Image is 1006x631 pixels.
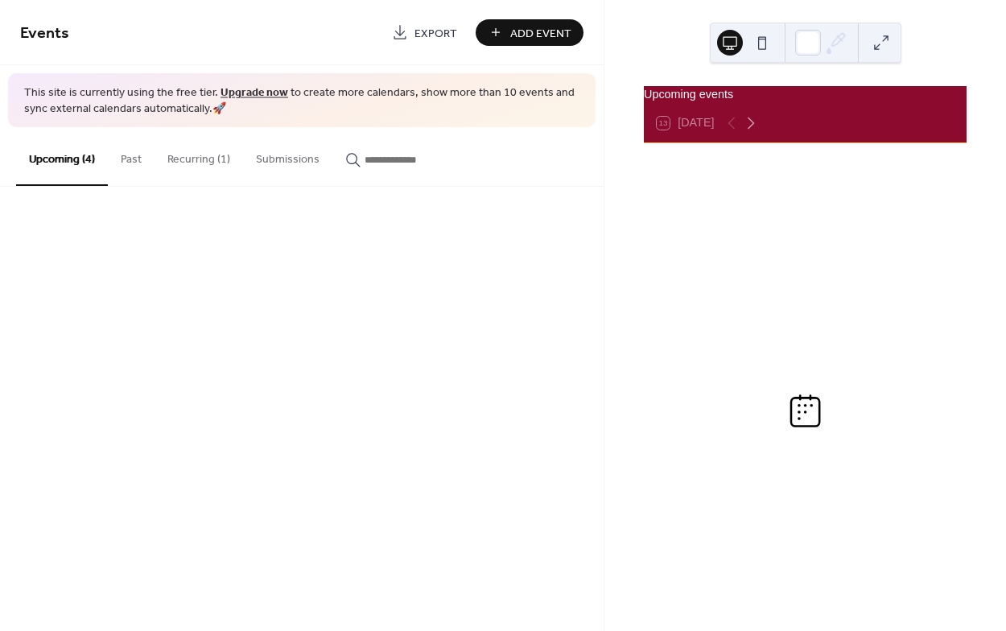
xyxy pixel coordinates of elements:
span: Export [414,25,457,42]
span: Events [20,18,69,49]
button: Upcoming (4) [16,127,108,186]
button: Recurring (1) [155,127,243,184]
span: Add Event [510,25,571,42]
a: Upgrade now [221,82,288,104]
button: Past [108,127,155,184]
button: Add Event [476,19,583,46]
a: Export [380,19,469,46]
span: This site is currently using the free tier. to create more calendars, show more than 10 events an... [24,85,579,117]
button: Submissions [243,127,332,184]
div: Upcoming events [644,86,967,104]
